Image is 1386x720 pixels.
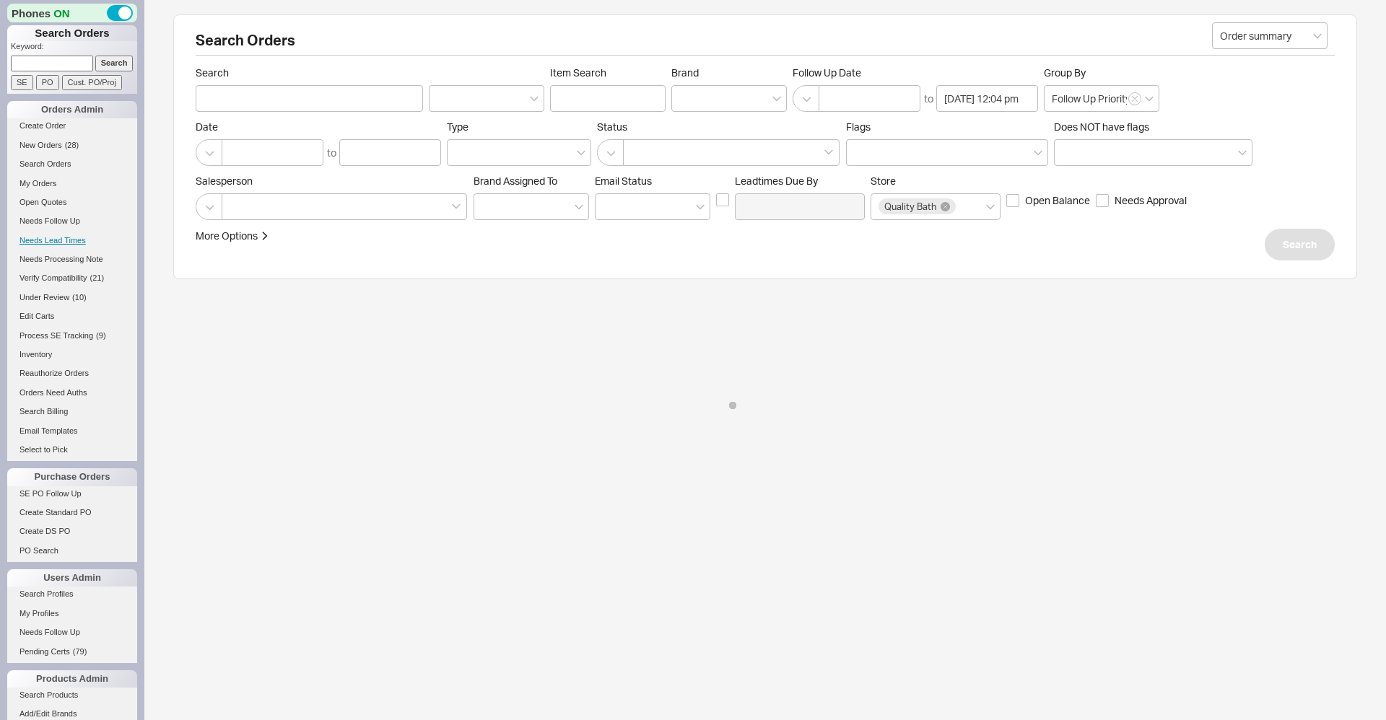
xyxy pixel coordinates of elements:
a: Create DS PO [7,524,137,539]
span: Search [196,66,423,79]
div: Users Admin [7,569,137,587]
span: ON [53,6,70,21]
h1: Search Orders [7,25,137,41]
span: Item Search [550,66,666,79]
input: Item Search [550,85,666,112]
div: to [924,92,933,106]
a: Edit Carts [7,309,137,324]
svg: open menu [696,204,705,210]
span: Flags [846,120,871,133]
a: PO Search [7,543,137,558]
a: Needs Processing Note [7,252,137,267]
a: Search Orders [7,157,137,172]
span: Group By [1044,66,1086,79]
span: Process SE Tracking [19,331,93,340]
a: Orders Need Auths [7,385,137,400]
a: Needs Follow Up [7,214,137,229]
span: Leadtimes Due By [735,175,865,188]
a: Search Profiles [7,587,137,602]
span: ( 9 ) [96,331,105,340]
span: Date [196,120,441,133]
a: Process SE Tracking(9) [7,328,137,343]
span: Open Balance [1025,193,1090,208]
span: Em ​ ail Status [595,175,652,187]
input: Select... [1212,22,1328,49]
a: Create Standard PO [7,505,137,520]
svg: open menu [1313,33,1322,39]
a: Under Review(10) [7,290,137,305]
span: Brand [671,66,699,79]
span: Verify Compatibility [19,273,87,282]
a: Needs Lead Times [7,233,137,248]
svg: open menu [1145,96,1154,102]
span: Brand Assigned To [474,175,557,187]
input: Type [455,144,465,161]
span: Does NOT have flags [1054,120,1149,133]
a: Reauthorize Orders [7,366,137,381]
span: Needs Processing Note [19,255,103,263]
div: to [327,146,336,160]
svg: open menu [530,96,539,102]
button: Search [1265,229,1335,260]
span: ( 10 ) [72,293,87,302]
input: Search [95,56,134,71]
span: Under Review [19,293,69,302]
div: Purchase Orders [7,468,137,486]
div: Orders Admin [7,101,137,118]
span: ( 21 ) [90,273,105,282]
input: Flags [854,144,864,161]
span: Search [1283,236,1317,253]
div: Products Admin [7,670,137,688]
input: Brand [679,90,689,107]
a: Open Quotes [7,195,137,210]
a: My Profiles [7,606,137,621]
span: ( 79 ) [73,647,87,656]
a: Pending Certs(79) [7,644,137,659]
span: Salesperson [196,175,468,188]
a: New Orders(28) [7,138,137,153]
input: Open Balance [1006,194,1019,207]
div: More Options [196,229,258,243]
h2: Search Orders [196,33,1335,56]
span: New Orders [19,141,62,149]
a: My Orders [7,176,137,191]
input: Does NOT have flags [1062,144,1072,161]
span: Type [447,120,468,133]
input: Store [958,198,968,215]
span: Needs Follow Up [19,216,80,225]
span: ( 28 ) [65,141,79,149]
span: Needs Approval [1115,193,1187,208]
span: Store [871,175,896,187]
input: SE [11,75,33,90]
a: Create Order [7,118,137,133]
input: Search [196,85,423,112]
button: More Options [196,229,269,243]
p: Keyword: [11,41,137,56]
span: Needs Follow Up [19,628,80,636]
span: Pending Certs [19,647,70,656]
a: Needs Follow Up [7,625,137,640]
span: Quality Bath [884,201,936,211]
div: Phones [7,4,137,22]
a: Select to Pick [7,442,137,457]
input: Cust. PO/Proj [62,75,122,90]
a: Email Templates [7,423,137,439]
input: PO [36,75,59,90]
a: Search Products [7,688,137,703]
a: Inventory [7,347,137,362]
input: Needs Approval [1096,194,1109,207]
span: Status [597,120,840,133]
span: Follow Up Date [793,66,1038,79]
svg: open menu [575,204,583,210]
a: Search Billing [7,404,137,419]
a: SE PO Follow Up [7,486,137,501]
a: Verify Compatibility(21) [7,271,137,286]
